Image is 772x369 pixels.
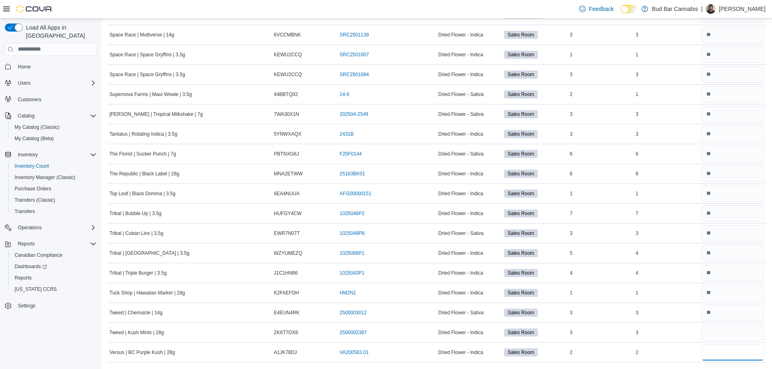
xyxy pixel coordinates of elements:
div: 4 [634,268,699,278]
button: Catalog [15,111,38,121]
a: 14-6 [340,91,349,98]
a: My Catalog (Beta) [11,134,57,143]
div: 6 [634,149,699,159]
span: Sales Room [508,230,534,237]
a: Purchase Orders [11,184,55,194]
div: 3 [568,228,634,238]
a: SRC2501139 [340,32,369,38]
div: 3 [634,109,699,119]
span: Transfers [11,207,96,216]
button: My Catalog (Classic) [8,122,100,133]
span: Inventory [15,150,96,160]
img: Cova [16,5,53,13]
div: 4 [634,248,699,258]
div: 3 [634,129,699,139]
a: AFG00000151 [340,190,371,197]
span: Dried Flower - Indica [438,171,483,177]
span: Dried Flower - Indica [438,51,483,58]
div: 3 [634,228,699,238]
span: Transfers (Classic) [15,197,55,203]
span: Purchase Orders [15,186,51,192]
span: Reports [11,273,96,283]
span: Sales Room [504,249,538,257]
span: Sales Room [508,130,534,138]
span: Dried Flower - Indica [438,32,483,38]
span: K2FAEFDH [274,290,299,296]
span: Sales Room [508,210,534,217]
span: Reports [15,275,32,281]
span: Sales Room [508,31,534,38]
a: 1025049P8 [340,230,364,237]
a: Home [15,62,34,72]
nav: Complex example [5,58,96,333]
div: 6 [568,149,634,159]
span: Dried Flower - Sativa [438,230,483,237]
a: My Catalog (Classic) [11,122,63,132]
span: Sales Room [504,130,538,138]
a: 2500003012 [340,309,367,316]
button: Inventory [15,150,41,160]
div: 5 [568,248,634,258]
span: Reports [18,241,35,247]
button: My Catalog (Beta) [8,133,100,144]
span: 6VCCMBNK [274,32,301,38]
p: Bud Bar Cannabis [652,4,698,14]
span: Sales Room [504,110,538,118]
div: 3 [568,30,634,40]
span: KEWU2CCQ [274,51,302,58]
span: My Catalog (Beta) [11,134,96,143]
a: SRC2501094 [340,71,369,78]
span: My Catalog (Classic) [11,122,96,132]
div: 1 [634,50,699,60]
span: The Republic | Black Label | 28g [109,171,179,177]
div: 1 [568,50,634,60]
a: 202504-2549 [340,111,368,117]
span: Dried Flower - Indica [438,190,483,197]
button: Inventory Count [8,160,100,172]
span: Sales Room [504,170,538,178]
button: Catalog [2,110,100,122]
a: 2500002387 [340,329,367,336]
a: F25F0144 [340,151,362,157]
span: Space Race | Space Gryffins | 3.5g [109,51,185,58]
span: Dried Flower - Indica [438,270,483,276]
span: Sales Room [504,90,538,98]
button: [US_STATE] CCRS [8,284,100,295]
span: Sales Room [508,309,534,316]
span: A1JK78DJ [274,349,297,356]
p: [PERSON_NAME] [719,4,766,14]
span: Sales Room [504,150,538,158]
a: VA200583.01 [340,349,369,356]
div: 3 [568,308,634,318]
span: Catalog [18,113,34,119]
span: Feedback [589,5,614,13]
button: Inventory [2,149,100,160]
span: Inventory Manager (Classic) [15,174,75,181]
span: Sales Room [508,170,534,177]
span: Sales Room [504,229,538,237]
span: Tribal | Cuban Linx | 3.5g [109,230,163,237]
span: Inventory [18,151,38,158]
span: Sales Room [504,309,538,317]
span: Customers [15,94,96,105]
button: Customers [2,94,100,105]
button: Canadian Compliance [8,250,100,261]
a: 25163BK01 [340,171,365,177]
span: Supernova Farms | Maui Wowie | 3.5g [109,91,192,98]
a: Canadian Compliance [11,250,66,260]
span: Customers [18,96,41,103]
a: [US_STATE] CCRS [11,284,60,294]
div: 3 [568,328,634,337]
span: Sales Room [508,269,534,277]
div: 6 [568,169,634,179]
span: Space Race | Space Gryffins | 3.5g [109,71,185,78]
span: Dried Flower - Indica [438,250,483,256]
div: 3 [634,308,699,318]
span: Tweed | Chemsicle | 14g [109,309,163,316]
button: Home [2,61,100,73]
span: Home [18,64,31,70]
span: PBTNXG6J [274,151,299,157]
div: 1 [634,90,699,99]
span: 44BBTQ02 [274,91,298,98]
span: Canadian Compliance [15,252,62,258]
